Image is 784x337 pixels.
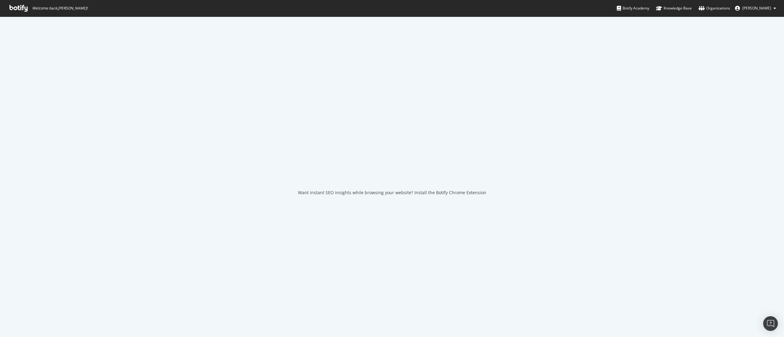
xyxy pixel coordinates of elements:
[742,6,771,11] span: Prashant Kumar
[617,5,649,11] div: Botify Academy
[763,316,778,331] div: Open Intercom Messenger
[656,5,692,11] div: Knowledge Base
[298,190,486,196] div: Want instant SEO insights while browsing your website? Install the Botify Chrome Extension
[370,158,414,180] div: animation
[730,3,781,13] button: [PERSON_NAME]
[699,5,730,11] div: Organizations
[32,6,88,11] span: Welcome back, [PERSON_NAME] !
